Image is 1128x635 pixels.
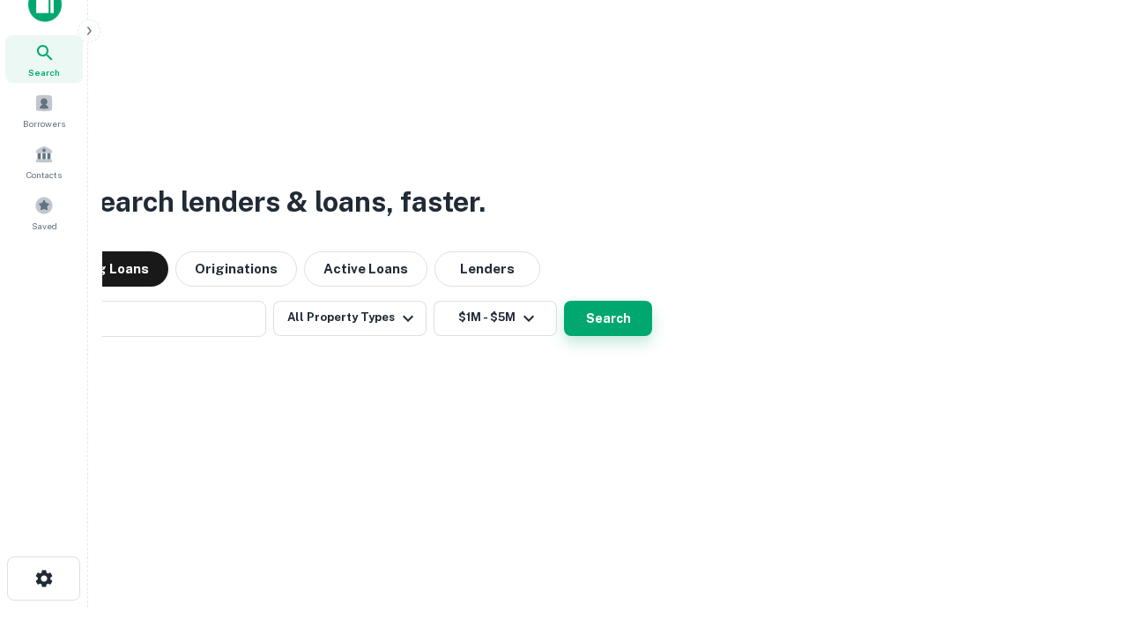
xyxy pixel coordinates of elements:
[5,35,83,83] a: Search
[28,65,60,79] span: Search
[304,251,427,287] button: Active Loans
[23,116,65,131] span: Borrowers
[564,301,652,336] button: Search
[26,168,62,182] span: Contacts
[1040,494,1128,579] iframe: Chat Widget
[32,219,57,233] span: Saved
[434,301,557,336] button: $1M - $5M
[273,301,427,336] button: All Property Types
[80,181,486,223] h3: Search lenders & loans, faster.
[5,86,83,134] a: Borrowers
[5,189,83,236] a: Saved
[5,138,83,185] a: Contacts
[434,251,540,287] button: Lenders
[175,251,297,287] button: Originations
